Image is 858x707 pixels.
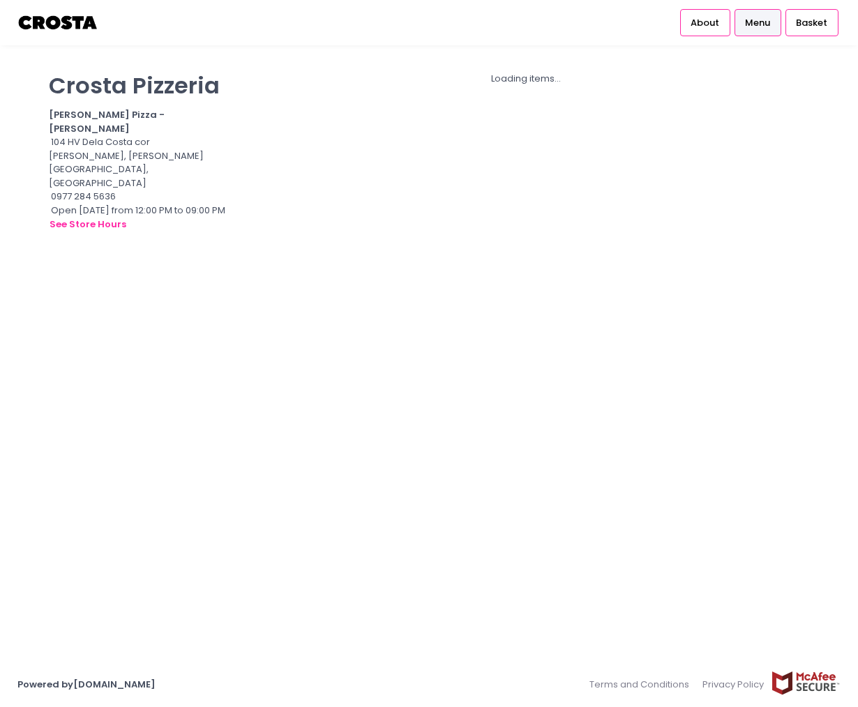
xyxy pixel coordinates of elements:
b: [PERSON_NAME] Pizza - [PERSON_NAME] [49,108,165,135]
span: Menu [745,16,770,30]
img: logo [17,10,99,35]
span: About [691,16,719,30]
span: Basket [796,16,827,30]
div: Open [DATE] from 12:00 PM to 09:00 PM [49,204,226,232]
a: Menu [735,9,781,36]
p: Crosta Pizzeria [49,72,226,99]
button: see store hours [49,217,127,232]
div: 104 HV Dela Costa cor [PERSON_NAME], [PERSON_NAME][GEOGRAPHIC_DATA], [GEOGRAPHIC_DATA] [49,135,226,190]
div: 0977 284 5636 [49,190,226,204]
img: mcafee-secure [771,671,841,695]
div: Loading items... [243,72,809,86]
a: Powered by[DOMAIN_NAME] [17,678,156,691]
a: Privacy Policy [696,671,772,698]
a: Terms and Conditions [589,671,696,698]
a: About [680,9,730,36]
